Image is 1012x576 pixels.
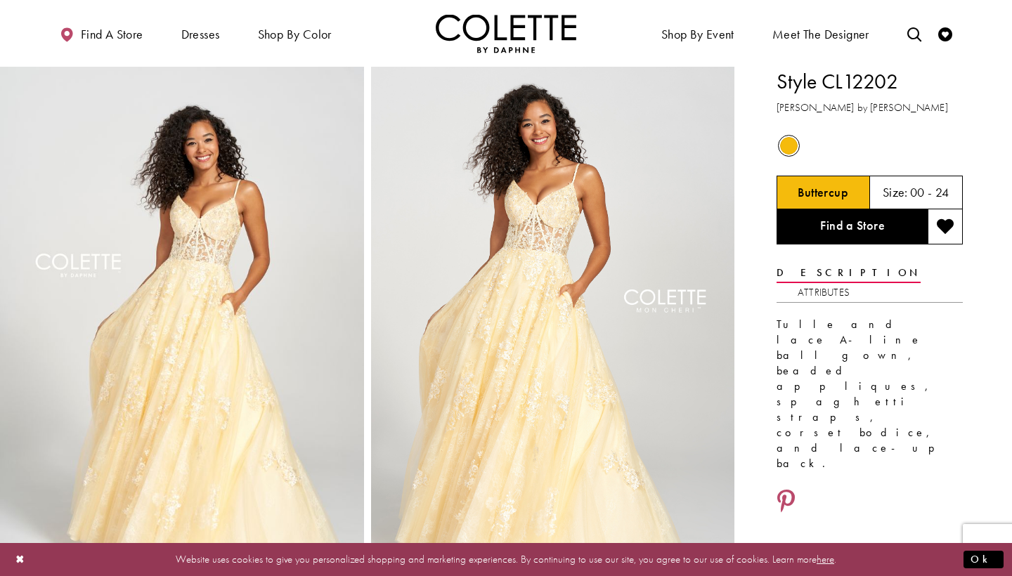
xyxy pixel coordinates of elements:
[910,185,949,199] h5: 00 - 24
[658,14,738,53] span: Shop By Event
[101,550,911,569] p: Website uses cookies to give you personalized shopping and marketing experiences. By continuing t...
[769,14,873,53] a: Meet the designer
[817,552,834,566] a: here
[777,100,963,116] h3: [PERSON_NAME] by [PERSON_NAME]
[436,14,576,53] img: Colette by Daphne
[777,133,801,158] div: Buttercup
[81,27,143,41] span: Find a store
[883,184,908,200] span: Size:
[777,317,963,471] div: Tulle and lace A-line ball gown, beaded appliques, spaghetti straps, corset bodice, and lace-up b...
[928,209,963,244] button: Add to wishlist
[661,27,734,41] span: Shop By Event
[777,133,963,159] div: Product color controls state depends on size chosen
[798,185,848,199] h5: Chosen color
[777,263,921,283] a: Description
[772,27,869,41] span: Meet the designer
[777,209,928,244] a: Find a Store
[964,551,1004,568] button: Submit Dialog
[181,27,220,41] span: Dresses
[798,282,850,303] a: Attributes
[258,27,332,41] span: Shop by color
[254,14,335,53] span: Shop by color
[178,14,223,53] span: Dresses
[904,14,925,53] a: Toggle search
[436,14,576,53] a: Visit Home Page
[777,489,796,516] a: Share using Pinterest - Opens in new tab
[8,547,32,572] button: Close Dialog
[935,14,956,53] a: Check Wishlist
[56,14,146,53] a: Find a store
[777,67,963,96] h1: Style CL12202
